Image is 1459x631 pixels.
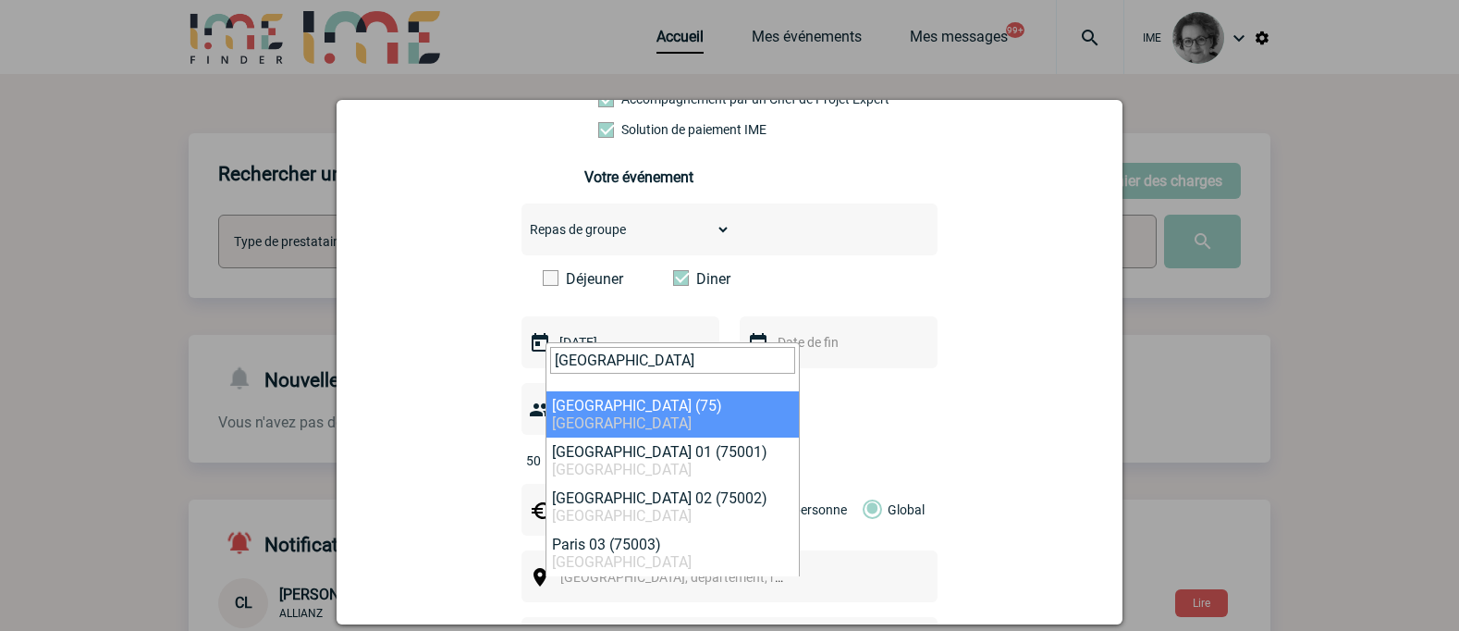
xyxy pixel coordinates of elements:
label: Diner [673,270,779,288]
li: [GEOGRAPHIC_DATA] 01 (75001) [546,438,799,484]
span: [GEOGRAPHIC_DATA], département, région... [560,570,817,585]
label: Global [863,484,875,536]
span: [GEOGRAPHIC_DATA] [552,553,692,571]
span: [GEOGRAPHIC_DATA] [552,507,692,525]
h3: Votre événement [584,168,876,186]
label: Prestation payante [598,92,680,106]
label: Déjeuner [543,270,649,288]
input: Date de fin [773,330,901,354]
li: Paris 03 (75003) [546,530,799,576]
span: [GEOGRAPHIC_DATA] [552,461,692,478]
input: Nombre de participants [521,449,695,473]
li: [GEOGRAPHIC_DATA] 02 (75002) [546,484,799,530]
label: Conformité aux process achat client, Prise en charge de la facturation, Mutualisation de plusieur... [598,122,680,137]
li: [GEOGRAPHIC_DATA] (75) [546,391,799,438]
input: Date de début [555,330,682,354]
span: [GEOGRAPHIC_DATA] [552,414,692,432]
